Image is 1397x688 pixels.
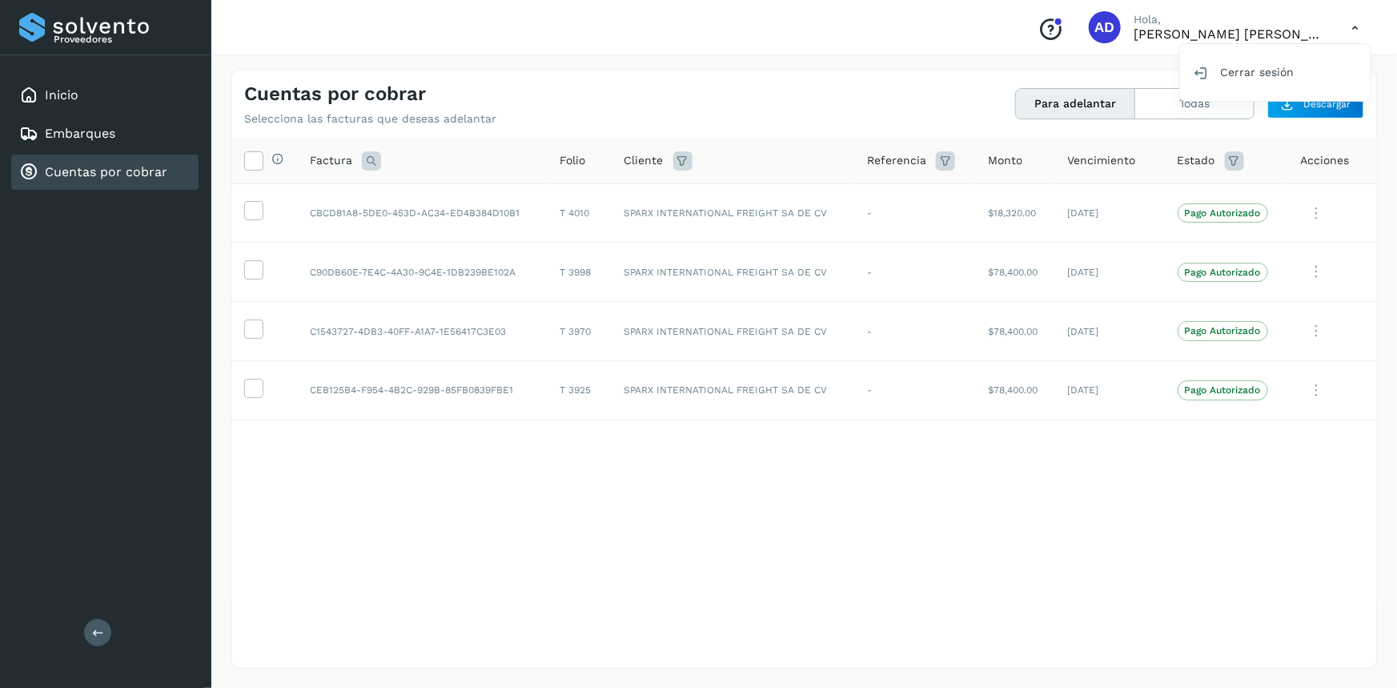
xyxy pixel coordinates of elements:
[45,126,115,141] a: Embarques
[45,87,78,103] a: Inicio
[11,116,199,151] div: Embarques
[45,164,167,179] a: Cuentas por cobrar
[54,34,192,45] p: Proveedores
[1180,57,1371,87] div: Cerrar sesión
[11,155,199,190] div: Cuentas por cobrar
[11,78,199,113] div: Inicio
